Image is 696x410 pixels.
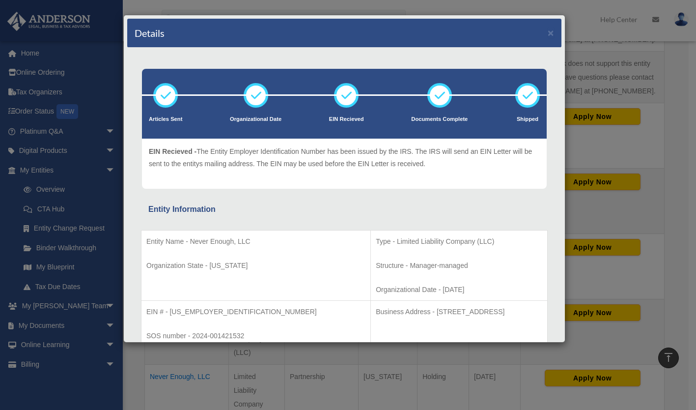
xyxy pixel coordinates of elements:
[146,330,365,342] p: SOS number - 2024-001421532
[515,115,540,124] p: Shipped
[149,146,540,170] p: The Entity Employer Identification Number has been issued by the IRS. The IRS will send an EIN Le...
[146,235,365,248] p: Entity Name - Never Enough, LLC
[135,26,165,40] h4: Details
[376,235,542,248] p: Type - Limited Liability Company (LLC)
[548,28,554,38] button: ×
[376,260,542,272] p: Structure - Manager-managed
[376,284,542,296] p: Organizational Date - [DATE]
[411,115,468,124] p: Documents Complete
[146,306,365,318] p: EIN # - [US_EMPLOYER_IDENTIFICATION_NUMBER]
[230,115,281,124] p: Organizational Date
[329,115,364,124] p: EIN Recieved
[149,147,196,155] span: EIN Recieved -
[376,306,542,318] p: Business Address - [STREET_ADDRESS]
[149,115,182,124] p: Articles Sent
[146,260,365,272] p: Organization State - [US_STATE]
[148,203,540,216] div: Entity Information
